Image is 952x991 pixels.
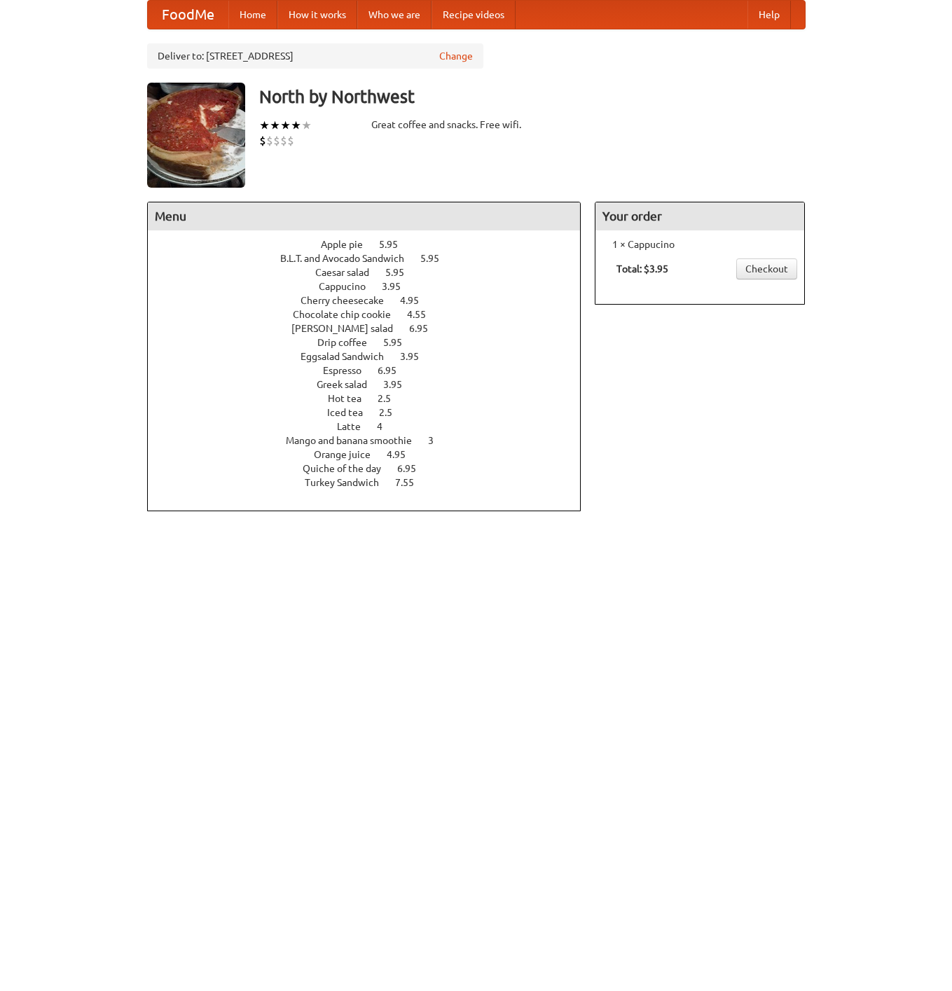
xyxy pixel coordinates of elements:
[273,133,280,148] li: $
[337,421,375,432] span: Latte
[305,477,440,488] a: Turkey Sandwich 7.55
[277,1,357,29] a: How it works
[270,118,280,133] li: ★
[291,118,301,133] li: ★
[319,281,380,292] span: Cappucino
[747,1,791,29] a: Help
[301,118,312,133] li: ★
[378,393,405,404] span: 2.5
[228,1,277,29] a: Home
[317,337,381,348] span: Drip coffee
[280,253,418,264] span: B.L.T. and Avocado Sandwich
[266,133,273,148] li: $
[328,393,375,404] span: Hot tea
[736,258,797,279] a: Checkout
[428,435,448,446] span: 3
[371,118,581,132] div: Great coffee and snacks. Free wifi.
[385,267,418,278] span: 5.95
[286,435,460,446] a: Mango and banana smoothie 3
[383,379,416,390] span: 3.95
[595,202,804,230] h4: Your order
[400,351,433,362] span: 3.95
[409,323,442,334] span: 6.95
[357,1,432,29] a: Who we are
[323,365,422,376] a: Espresso 6.95
[602,237,797,251] li: 1 × Cappucino
[147,43,483,69] div: Deliver to: [STREET_ADDRESS]
[378,365,411,376] span: 6.95
[293,309,405,320] span: Chocolate chip cookie
[379,239,412,250] span: 5.95
[317,379,381,390] span: Greek salad
[323,365,375,376] span: Espresso
[328,393,417,404] a: Hot tea 2.5
[280,253,465,264] a: B.L.T. and Avocado Sandwich 5.95
[315,267,430,278] a: Caesar salad 5.95
[317,379,428,390] a: Greek salad 3.95
[337,421,408,432] a: Latte 4
[315,267,383,278] span: Caesar salad
[314,449,432,460] a: Orange juice 4.95
[432,1,516,29] a: Recipe videos
[382,281,415,292] span: 3.95
[148,202,581,230] h4: Menu
[397,463,430,474] span: 6.95
[301,295,445,306] a: Cherry cheesecake 4.95
[327,407,418,418] a: Iced tea 2.5
[259,118,270,133] li: ★
[317,337,428,348] a: Drip coffee 5.95
[407,309,440,320] span: 4.55
[319,281,427,292] a: Cappucino 3.95
[147,83,245,188] img: angular.jpg
[303,463,395,474] span: Quiche of the day
[286,435,426,446] span: Mango and banana smoothie
[291,323,407,334] span: [PERSON_NAME] salad
[259,133,266,148] li: $
[148,1,228,29] a: FoodMe
[377,421,396,432] span: 4
[400,295,433,306] span: 4.95
[420,253,453,264] span: 5.95
[287,133,294,148] li: $
[301,351,445,362] a: Eggsalad Sandwich 3.95
[280,133,287,148] li: $
[314,449,385,460] span: Orange juice
[301,351,398,362] span: Eggsalad Sandwich
[291,323,454,334] a: [PERSON_NAME] salad 6.95
[321,239,424,250] a: Apple pie 5.95
[439,49,473,63] a: Change
[305,477,393,488] span: Turkey Sandwich
[395,477,428,488] span: 7.55
[293,309,452,320] a: Chocolate chip cookie 4.55
[259,83,806,111] h3: North by Northwest
[387,449,420,460] span: 4.95
[616,263,668,275] b: Total: $3.95
[379,407,406,418] span: 2.5
[303,463,442,474] a: Quiche of the day 6.95
[383,337,416,348] span: 5.95
[321,239,377,250] span: Apple pie
[327,407,377,418] span: Iced tea
[301,295,398,306] span: Cherry cheesecake
[280,118,291,133] li: ★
